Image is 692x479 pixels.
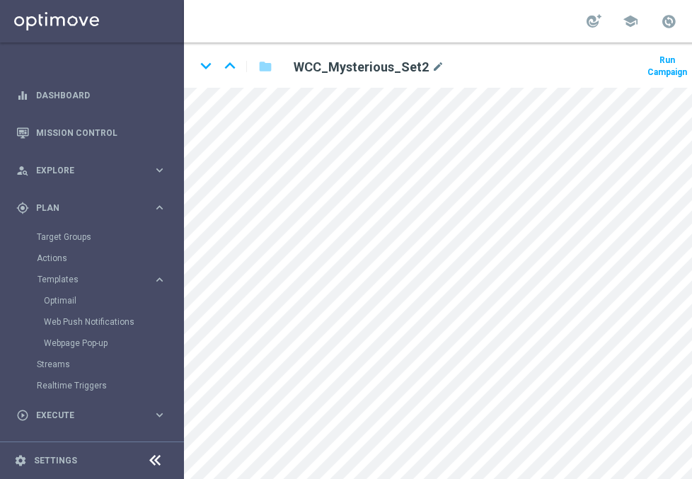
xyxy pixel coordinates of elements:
[16,89,29,102] i: equalizer
[432,59,444,76] i: mode_edit
[34,456,77,465] a: Settings
[153,163,166,177] i: keyboard_arrow_right
[44,290,183,311] div: Optimail
[153,201,166,214] i: keyboard_arrow_right
[16,127,167,139] button: Mission Control
[37,359,147,370] a: Streams
[44,316,147,328] a: Web Push Notifications
[36,166,153,175] span: Explore
[36,76,166,114] a: Dashboard
[38,275,139,284] span: Templates
[195,55,217,76] i: keyboard_arrow_down
[37,380,147,391] a: Realtime Triggers
[16,90,167,101] button: equalizer Dashboard
[37,253,147,264] a: Actions
[38,275,153,284] div: Templates
[16,165,167,176] button: person_search Explore keyboard_arrow_right
[44,295,147,306] a: Optimail
[16,409,153,422] div: Execute
[44,333,183,354] div: Webpage Pop-up
[37,354,183,375] div: Streams
[36,411,153,420] span: Execute
[16,76,166,114] div: Dashboard
[37,226,183,248] div: Target Groups
[16,410,167,421] button: play_circle_outline Execute keyboard_arrow_right
[37,269,183,354] div: Templates
[44,337,147,349] a: Webpage Pop-up
[37,231,147,243] a: Target Groups
[219,55,241,76] i: keyboard_arrow_up
[294,59,429,76] h2: WCC_Mysterious_Set2
[16,114,166,151] div: Mission Control
[16,202,167,214] button: gps_fixed Plan keyboard_arrow_right
[44,311,183,333] div: Web Push Notifications
[16,409,29,422] i: play_circle_outline
[37,375,183,396] div: Realtime Triggers
[623,13,638,29] span: school
[153,273,166,287] i: keyboard_arrow_right
[16,164,29,177] i: person_search
[645,51,689,82] button: Run Campaign
[36,204,153,212] span: Plan
[258,58,272,75] i: folder
[16,164,153,177] div: Explore
[16,202,29,214] i: gps_fixed
[153,408,166,422] i: keyboard_arrow_right
[16,202,153,214] div: Plan
[257,55,274,78] button: folder
[37,274,167,285] button: Templates keyboard_arrow_right
[37,248,183,269] div: Actions
[14,454,27,467] i: settings
[36,114,166,151] a: Mission Control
